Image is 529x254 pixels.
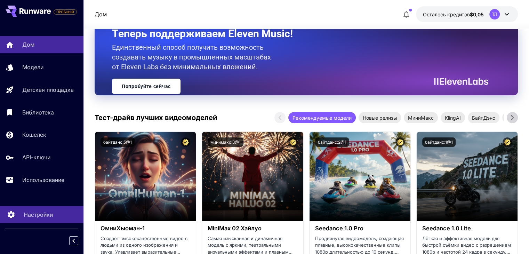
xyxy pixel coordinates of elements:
[503,137,512,147] button: Сертифицированная модель — проверена на наилучшую производительность и включает коммерческую лице...
[425,140,453,145] font: байтданс:1@1
[101,225,145,232] font: ОмниХьюман‑1
[24,211,53,218] font: Настройки
[56,10,74,14] font: ПРОБНЫЙ
[472,115,495,121] font: БайтДэнс
[22,154,50,161] font: API-ключи
[363,115,397,121] font: Новые релизы
[404,112,438,123] div: МиниМакс
[210,140,241,145] font: минимакс:3@1
[315,225,363,232] font: Seedance 1.0 Pro
[22,41,34,48] font: Дом
[315,137,349,147] button: байтданс:2@1
[288,137,298,147] button: Сертифицированная модель — проверена на наилучшую производительность и включает коммерческую лице...
[22,64,43,71] font: Модели
[445,115,461,121] font: KlingAI
[112,43,271,71] font: Единственный способ получить возможность создавать музыку в промышленных масштабах от Eleven Labs...
[122,84,171,89] font: Попробуйте сейчас
[417,132,518,221] img: альт
[416,6,518,22] button: 0,05 доллараТЛ
[95,10,107,18] nav: хлебные крошки
[310,132,410,221] img: альт
[69,236,78,245] button: Свернуть боковую панель
[208,137,243,147] button: минимакс:3@1
[95,10,107,18] a: Дом
[468,112,499,123] div: БайтДэнс
[181,137,190,147] button: Сертифицированная модель — проверена на наилучшую производительность и включает коммерческую лице...
[288,112,356,123] div: Рекомендуемые модели
[74,235,83,247] div: Свернуть боковую панель
[22,131,46,138] font: Кошелек
[422,225,471,232] font: Seedance 1.0 Lite
[208,225,262,232] font: MiniMax 02 Хайлуо
[22,176,64,183] font: Использование
[292,115,352,121] font: Рекомендуемые модели
[103,140,132,145] font: байтданс:5@1
[202,132,303,221] img: альт
[470,11,484,17] font: $0,05
[359,112,401,123] div: Новые релизы
[101,137,135,147] button: байтданс:5@1
[395,137,405,147] button: Сертифицированная модель — проверена на наилучшую производительность и включает коммерческую лице...
[423,11,484,18] div: 0,05 доллара
[22,86,74,93] font: Детская площадка
[318,140,346,145] font: байтданс:2@1
[441,112,465,123] div: KlingAI
[408,115,434,121] font: МиниМакс
[22,109,54,116] font: Библиотека
[112,27,293,40] font: Теперь поддерживаем Eleven Music!
[422,137,456,147] button: байтданс:1@1
[95,11,107,18] font: Дом
[95,113,217,122] font: Тест-драйв лучших видеомоделей
[54,8,77,16] span: Добавьте свою платежную карту, чтобы включить все функции платформы.
[423,11,470,17] font: Осталось кредитов
[112,79,181,94] a: Попробуйте сейчас
[95,132,196,221] img: альт
[492,11,497,17] font: ТЛ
